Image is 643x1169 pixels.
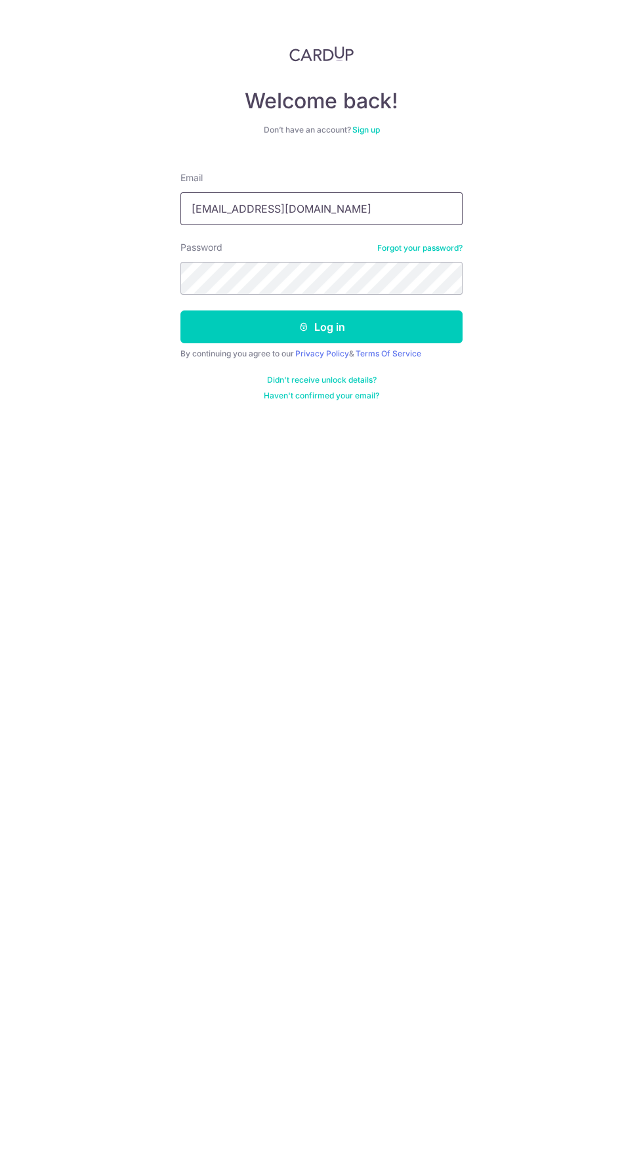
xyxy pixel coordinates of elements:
[356,349,421,358] a: Terms Of Service
[180,125,463,135] div: Don’t have an account?
[180,310,463,343] button: Log in
[264,391,379,401] a: Haven't confirmed your email?
[377,243,463,253] a: Forgot your password?
[267,375,377,385] a: Didn't receive unlock details?
[295,349,349,358] a: Privacy Policy
[180,192,463,225] input: Enter your Email
[180,171,203,184] label: Email
[180,241,222,254] label: Password
[352,125,380,135] a: Sign up
[180,349,463,359] div: By continuing you agree to our &
[289,46,354,62] img: CardUp Logo
[180,88,463,114] h4: Welcome back!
